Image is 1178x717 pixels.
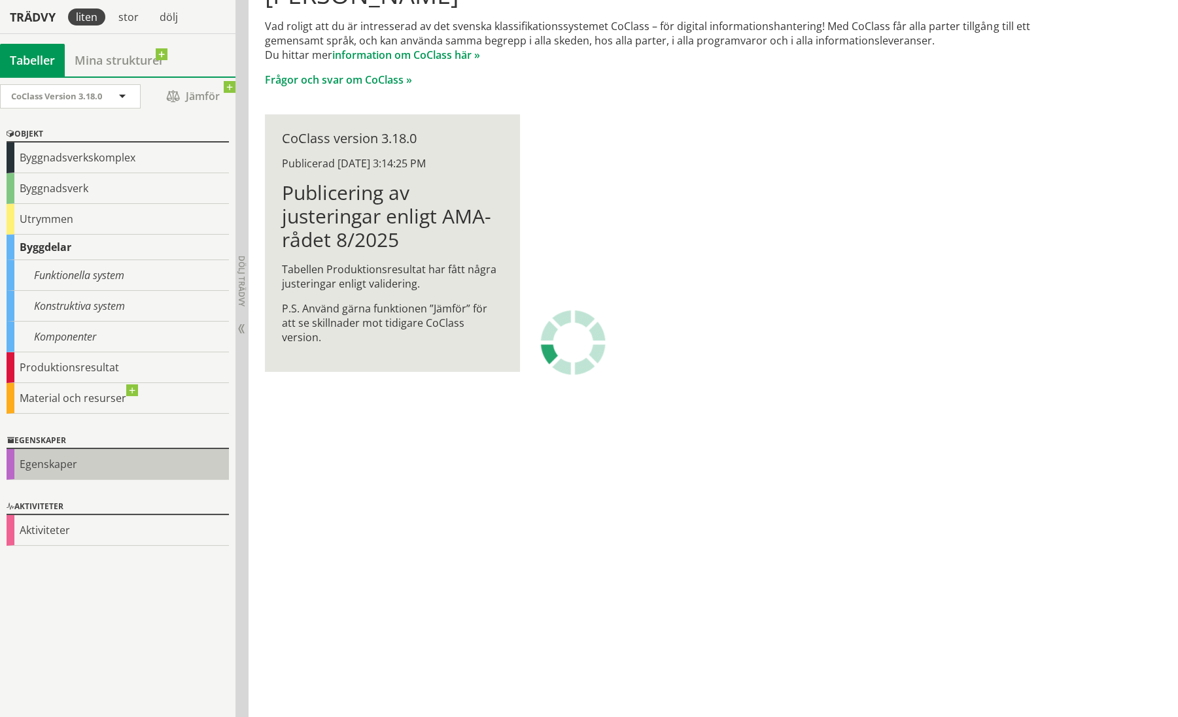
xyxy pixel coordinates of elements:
a: information om CoClass här » [332,48,480,62]
a: Frågor och svar om CoClass » [265,73,412,87]
div: Byggnadsverk [7,173,229,204]
span: Dölj trädvy [236,256,247,307]
img: Laddar [540,310,606,375]
p: Vad roligt att du är intresserad av det svenska klassifikationssystemet CoClass – för digital inf... [265,19,1069,62]
div: Aktiviteter [7,515,229,546]
div: Publicerad [DATE] 3:14:25 PM [282,156,502,171]
div: Byggnadsverkskomplex [7,142,229,173]
div: Material och resurser [7,383,229,414]
div: Egenskaper [7,449,229,480]
div: CoClass version 3.18.0 [282,131,502,146]
div: liten [68,8,105,25]
span: CoClass Version 3.18.0 [11,90,102,102]
div: Produktionsresultat [7,352,229,383]
div: Komponenter [7,322,229,352]
a: Mina strukturer [65,44,174,76]
div: Utrymmen [7,204,229,235]
span: Jämför [154,85,232,108]
div: stor [111,8,147,25]
div: Byggdelar [7,235,229,260]
div: Funktionella system [7,260,229,291]
div: Aktiviteter [7,499,229,515]
div: Konstruktiva system [7,291,229,322]
p: P.S. Använd gärna funktionen ”Jämför” för att se skillnader mot tidigare CoClass version. [282,301,502,344]
div: Objekt [7,127,229,142]
div: Egenskaper [7,433,229,449]
p: Tabellen Produktionsresultat har fått några justeringar enligt validering. [282,262,502,291]
div: dölj [152,8,186,25]
div: Trädvy [3,10,63,24]
h1: Publicering av justeringar enligt AMA-rådet 8/2025 [282,181,502,252]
